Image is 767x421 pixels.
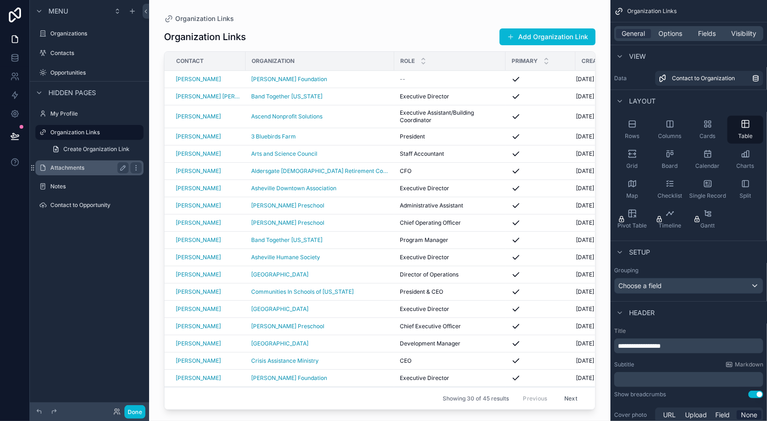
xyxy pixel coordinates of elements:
[35,46,144,61] a: Contacts
[50,110,142,117] label: My Profile
[400,57,415,65] span: Role
[614,361,634,368] label: Subtitle
[512,57,538,65] span: Primary
[614,338,763,353] div: scrollable content
[700,222,715,229] span: Gantt
[35,160,144,175] a: Attachments
[50,49,142,57] label: Contacts
[738,132,753,140] span: Table
[627,7,677,15] span: Organization Links
[50,164,125,172] label: Attachments
[652,175,688,203] button: Checklist
[50,129,138,136] label: Organization Links
[652,205,688,233] button: Timeline
[614,278,763,294] button: Choose a field
[727,145,763,173] button: Charts
[48,88,96,97] span: Hidden pages
[35,26,144,41] a: Organizations
[176,57,204,65] span: Contact
[35,125,144,140] a: Organization Links
[737,162,754,170] span: Charts
[652,145,688,173] button: Board
[626,192,638,200] span: Map
[629,97,656,106] span: Layout
[658,222,681,229] span: Timeline
[558,391,584,406] button: Next
[50,183,142,190] label: Notes
[252,57,294,65] span: Organization
[63,145,130,153] span: Create Organization Link
[618,282,662,290] span: Choose a field
[735,361,763,368] span: Markdown
[614,267,638,274] label: Grouping
[696,162,720,170] span: Calendar
[740,192,751,200] span: Split
[655,71,763,86] a: Contact to Organization
[727,175,763,203] button: Split
[690,145,726,173] button: Calendar
[672,75,735,82] span: Contact to Organization
[614,391,666,398] div: Show breadcrumbs
[629,308,655,317] span: Header
[699,29,716,38] span: Fields
[617,222,647,229] span: Pivot Table
[50,30,142,37] label: Organizations
[443,395,509,402] span: Showing 30 of 45 results
[690,116,726,144] button: Cards
[124,405,145,419] button: Done
[658,29,682,38] span: Options
[726,361,763,368] a: Markdown
[657,192,682,200] span: Checklist
[732,29,757,38] span: Visibility
[662,162,678,170] span: Board
[614,372,763,387] div: scrollable content
[690,175,726,203] button: Single Record
[582,57,616,65] span: Created at
[689,192,726,200] span: Single Record
[614,205,650,233] button: Pivot Table
[614,327,763,335] label: Title
[652,116,688,144] button: Columns
[48,7,68,16] span: Menu
[35,179,144,194] a: Notes
[700,132,716,140] span: Cards
[627,162,638,170] span: Grid
[629,52,646,61] span: View
[629,248,650,257] span: Setup
[614,145,650,173] button: Grid
[614,175,650,203] button: Map
[690,205,726,233] button: Gantt
[658,132,682,140] span: Columns
[614,75,651,82] label: Data
[47,142,144,157] a: Create Organization Link
[50,69,142,76] label: Opportunities
[35,65,144,80] a: Opportunities
[35,198,144,213] a: Contact to Opportunity
[622,29,645,38] span: General
[727,116,763,144] button: Table
[614,116,650,144] button: Rows
[35,106,144,121] a: My Profile
[50,201,142,209] label: Contact to Opportunity
[625,132,639,140] span: Rows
